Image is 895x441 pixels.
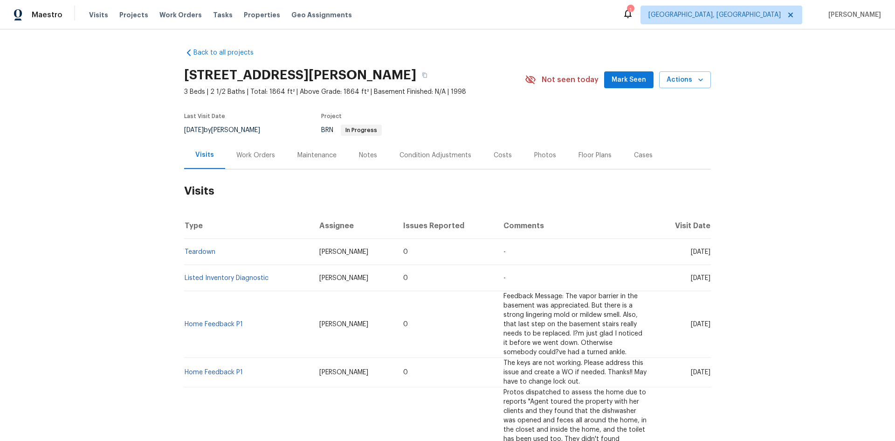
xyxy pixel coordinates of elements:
span: 0 [403,275,408,281]
div: Floor Plans [578,151,612,160]
span: [PERSON_NAME] [319,275,368,281]
a: Home Feedback P1 [185,369,243,376]
span: 0 [403,369,408,376]
span: [PERSON_NAME] [319,369,368,376]
span: The keys are not working. Please address this issue and create a WO if needed. Thanks!! May have ... [503,360,647,385]
h2: [STREET_ADDRESS][PERSON_NAME] [184,70,416,80]
div: Photos [534,151,556,160]
span: - [503,275,506,281]
span: Geo Assignments [291,10,352,20]
button: Mark Seen [604,71,654,89]
div: by [PERSON_NAME] [184,125,271,136]
div: Notes [359,151,377,160]
span: Project [321,113,342,119]
div: Maintenance [297,151,337,160]
span: [PERSON_NAME] [319,249,368,255]
div: Visits [195,150,214,160]
span: [DATE] [691,249,710,255]
span: [PERSON_NAME] [825,10,881,20]
span: Actions [667,74,703,86]
span: [DATE] [184,127,204,133]
span: BRN [321,127,382,133]
span: Visits [89,10,108,20]
div: Condition Adjustments [399,151,471,160]
a: Teardown [185,249,215,255]
span: Feedback Message: The vapor barrier in the basement was appreciated. But there is a strong linger... [503,293,642,356]
th: Comments [496,213,654,239]
th: Assignee [312,213,396,239]
div: Work Orders [236,151,275,160]
span: 0 [403,321,408,328]
span: 0 [403,249,408,255]
a: Back to all projects [184,48,274,57]
span: Not seen today [542,75,599,84]
th: Visit Date [654,213,711,239]
span: Last Visit Date [184,113,225,119]
span: [DATE] [691,321,710,328]
span: [GEOGRAPHIC_DATA], [GEOGRAPHIC_DATA] [648,10,781,20]
span: 3 Beds | 2 1/2 Baths | Total: 1864 ft² | Above Grade: 1864 ft² | Basement Finished: N/A | 1998 [184,87,525,97]
span: Projects [119,10,148,20]
th: Type [184,213,312,239]
span: Properties [244,10,280,20]
span: [DATE] [691,275,710,281]
th: Issues Reported [396,213,496,239]
div: Cases [634,151,653,160]
span: Maestro [32,10,62,20]
div: 1 [627,6,633,15]
span: Mark Seen [612,74,646,86]
span: - [503,249,506,255]
button: Actions [659,71,711,89]
span: [PERSON_NAME] [319,321,368,328]
span: In Progress [342,127,381,133]
span: [DATE] [691,369,710,376]
span: Tasks [213,12,233,18]
a: Listed Inventory Diagnostic [185,275,268,281]
h2: Visits [184,169,711,213]
span: Work Orders [159,10,202,20]
a: Home Feedback P1 [185,321,243,328]
div: Costs [494,151,512,160]
button: Copy Address [416,67,433,84]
